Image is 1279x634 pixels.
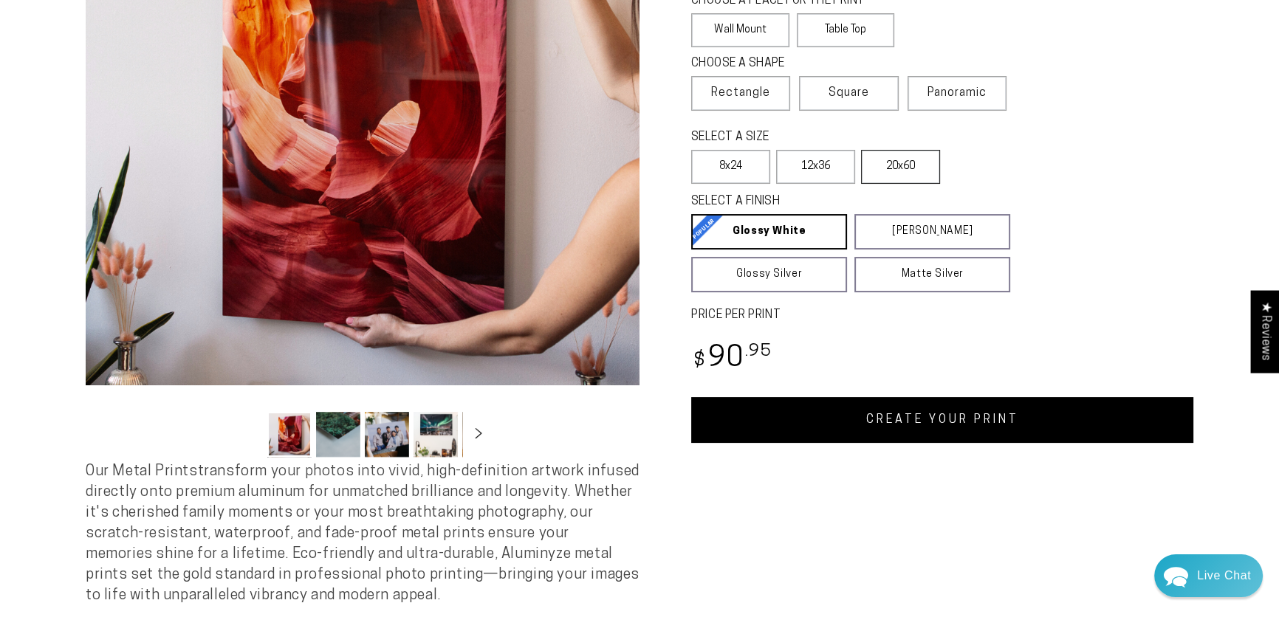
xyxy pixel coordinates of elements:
[691,129,891,146] legend: SELECT A SIZE
[693,351,706,371] span: $
[745,343,772,360] sup: .95
[691,193,975,210] legend: SELECT A FINISH
[691,397,1193,443] a: CREATE YOUR PRINT
[776,150,855,184] label: 12x36
[711,84,770,102] span: Rectangle
[691,214,847,249] a: Glossy White
[230,418,263,450] button: Slide left
[1154,554,1263,597] div: Chat widget toggle
[861,150,940,184] label: 20x60
[691,345,772,373] bdi: 90
[462,418,495,450] button: Slide right
[691,307,1193,324] label: PRICE PER PRINT
[365,412,409,457] button: Load image 3 in gallery view
[414,412,458,457] button: Load image 4 in gallery view
[691,257,847,292] a: Glossy Silver
[927,87,987,99] span: Panoramic
[854,257,1010,292] a: Matte Silver
[316,412,360,457] button: Load image 2 in gallery view
[691,55,883,72] legend: CHOOSE A SHAPE
[854,214,1010,249] a: [PERSON_NAME]
[1251,290,1279,372] div: Click to open Judge.me floating reviews tab
[267,412,312,457] button: Load image 1 in gallery view
[1197,554,1251,597] div: Contact Us Directly
[691,13,789,47] label: Wall Mount
[797,13,895,47] label: Table Top
[829,84,869,102] span: Square
[691,150,770,184] label: 8x24
[86,464,639,603] span: Our Metal Prints transform your photos into vivid, high-definition artwork infused directly onto ...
